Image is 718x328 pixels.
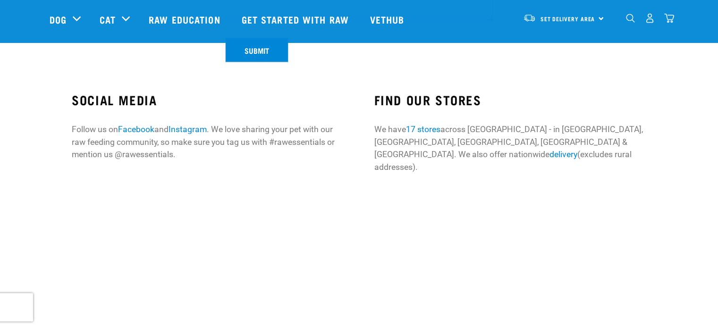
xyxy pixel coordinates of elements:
a: Raw Education [139,0,232,38]
img: user.png [645,13,655,23]
a: Dog [50,12,67,26]
img: van-moving.png [523,14,536,22]
a: Instagram [169,125,207,134]
img: home-icon@2x.png [664,13,674,23]
h3: SOCIAL MEDIA [72,93,344,107]
a: 17 stores [405,125,440,134]
a: delivery [549,150,577,159]
span: Set Delivery Area [541,17,595,21]
a: Facebook [118,125,154,134]
img: home-icon-1@2x.png [626,14,635,23]
p: Follow us on and . We love sharing your pet with our raw feeding community, so make sure you tag ... [72,123,344,160]
p: We have across [GEOGRAPHIC_DATA] - in [GEOGRAPHIC_DATA], [GEOGRAPHIC_DATA], [GEOGRAPHIC_DATA], [G... [374,123,646,173]
button: Submit [225,38,288,62]
a: Get started with Raw [232,0,361,38]
h3: FIND OUR STORES [374,93,646,107]
a: Vethub [361,0,416,38]
a: Cat [100,12,116,26]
